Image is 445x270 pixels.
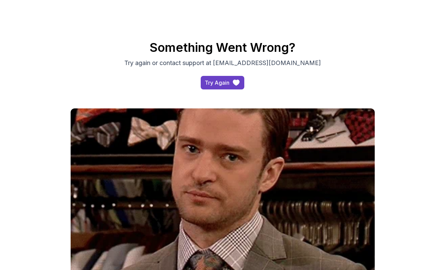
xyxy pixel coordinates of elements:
[3,41,442,54] h2: Something Went Wrong?
[201,76,244,89] button: Try Again
[205,79,229,87] div: Try Again
[109,58,336,68] p: Try again or contact support at [EMAIL_ADDRESS][DOMAIN_NAME]
[201,76,244,89] a: access-dashboard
